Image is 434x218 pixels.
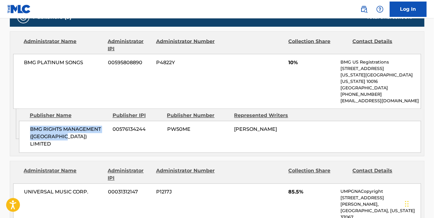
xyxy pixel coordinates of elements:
[156,167,216,182] div: Administrator Number
[288,59,336,66] span: 10%
[403,189,434,218] iframe: Chat Widget
[24,59,104,66] span: BMG PLATINUM SONGS
[358,3,370,15] a: Public Search
[167,126,230,133] span: PW50ME
[113,126,163,133] span: 00576134244
[340,195,421,208] p: [STREET_ADDRESS][PERSON_NAME],
[288,38,348,53] div: Collection Share
[353,167,412,182] div: Contact Details
[167,112,230,119] div: Publisher Number
[156,189,216,196] span: P1217J
[353,38,412,53] div: Contact Details
[234,127,277,132] span: [PERSON_NAME]
[374,3,386,15] div: Help
[156,38,216,53] div: Administrator Number
[376,6,384,13] img: help
[113,112,163,119] div: Publisher IPI
[399,14,412,20] span: 100 %
[360,6,368,13] img: search
[108,189,152,196] span: 00031312147
[108,167,152,182] div: Administrator IPI
[340,98,421,104] p: [EMAIL_ADDRESS][DOMAIN_NAME]
[24,189,104,196] span: UNIVERSAL MUSIC CORP.
[340,59,421,65] p: BMG US Registrations
[405,195,409,213] div: Drag
[7,5,31,14] img: MLC Logo
[390,2,427,17] a: Log In
[108,38,152,53] div: Administrator IPI
[24,167,103,182] div: Administrator Name
[288,189,336,196] span: 85.5%
[30,126,108,148] span: BMG RIGHTS MANAGEMENT ([GEOGRAPHIC_DATA]) LIMITED
[340,65,421,72] p: [STREET_ADDRESS]
[234,112,297,119] div: Represented Writers
[340,72,421,85] p: [US_STATE][GEOGRAPHIC_DATA][US_STATE] 10016
[340,189,421,195] p: UMPGNACopyright
[340,85,421,91] p: [GEOGRAPHIC_DATA]
[30,112,108,119] div: Publisher Name
[156,59,216,66] span: P4822Y
[288,167,348,182] div: Collection Share
[340,91,421,98] p: [PHONE_NUMBER]
[24,38,103,53] div: Administrator Name
[108,59,152,66] span: 00595808890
